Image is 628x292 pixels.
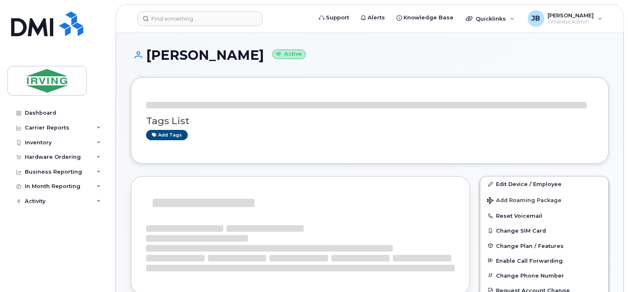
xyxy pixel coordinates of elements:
span: Change Plan / Features [496,243,564,249]
h1: [PERSON_NAME] [131,48,609,62]
a: Edit Device / Employee [480,177,608,191]
button: Enable Call Forwarding [480,253,608,268]
button: Change Phone Number [480,268,608,283]
a: Add tags [146,130,188,140]
span: Add Roaming Package [487,197,562,205]
h3: Tags List [146,116,593,126]
small: Active [272,49,306,59]
button: Reset Voicemail [480,208,608,223]
button: Change SIM Card [480,223,608,238]
button: Change Plan / Features [480,238,608,253]
span: Enable Call Forwarding [496,257,563,264]
button: Add Roaming Package [480,191,608,208]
